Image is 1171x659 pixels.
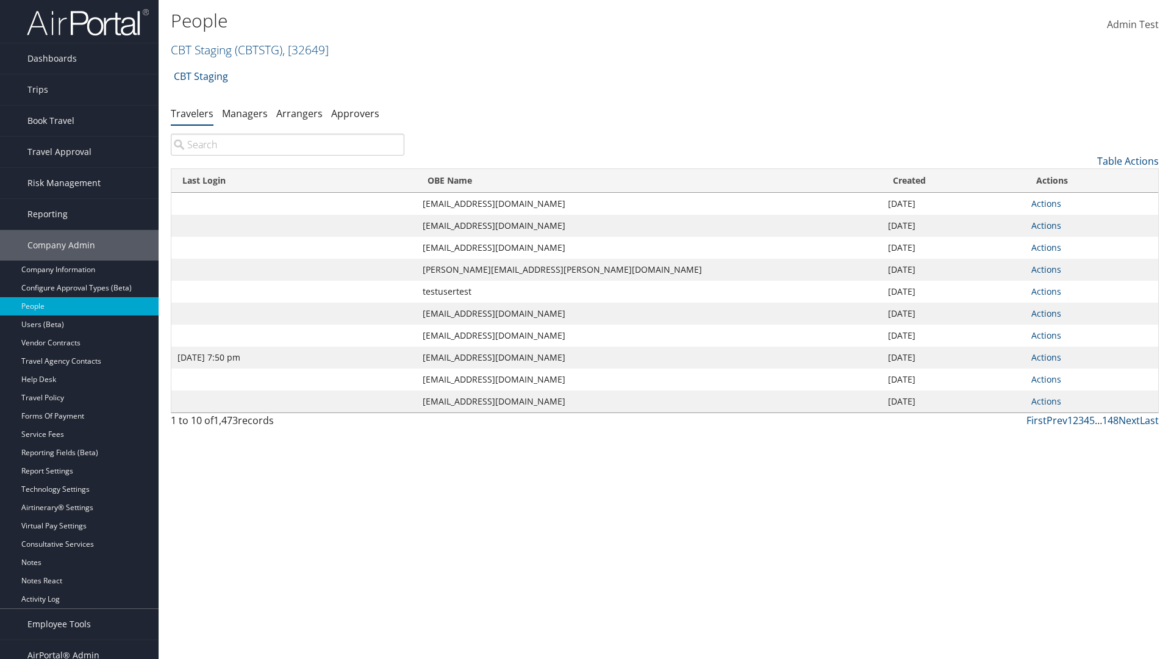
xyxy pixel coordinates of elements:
a: Actions [1031,351,1061,363]
span: 1,473 [213,414,238,427]
h1: People [171,8,829,34]
a: 148 [1102,414,1119,427]
td: [DATE] [882,215,1025,237]
input: Search [171,134,404,156]
th: Created: activate to sort column ascending [882,169,1025,193]
span: Book Travel [27,106,74,136]
td: [DATE] [882,391,1025,412]
a: Actions [1031,264,1061,275]
a: Approvers [331,107,379,120]
a: Actions [1031,308,1061,319]
a: Managers [222,107,268,120]
td: [EMAIL_ADDRESS][DOMAIN_NAME] [417,237,882,259]
a: Travelers [171,107,213,120]
td: [DATE] [882,281,1025,303]
a: 3 [1078,414,1084,427]
td: [DATE] [882,325,1025,347]
td: [EMAIL_ADDRESS][DOMAIN_NAME] [417,347,882,369]
a: 2 [1073,414,1078,427]
td: [DATE] [882,259,1025,281]
td: [DATE] [882,369,1025,391]
span: ( CBTSTG ) [235,41,282,58]
th: OBE Name: activate to sort column ascending [417,169,882,193]
td: [EMAIL_ADDRESS][DOMAIN_NAME] [417,369,882,391]
a: Next [1119,414,1140,427]
td: testusertest [417,281,882,303]
a: Actions [1031,373,1061,385]
span: Company Admin [27,230,95,261]
a: Actions [1031,395,1061,407]
td: [EMAIL_ADDRESS][DOMAIN_NAME] [417,215,882,237]
a: Actions [1031,220,1061,231]
td: [DATE] [882,237,1025,259]
th: Actions [1025,169,1158,193]
td: [DATE] [882,193,1025,215]
a: First [1026,414,1047,427]
span: Admin Test [1107,18,1159,31]
td: [EMAIL_ADDRESS][DOMAIN_NAME] [417,391,882,412]
span: Dashboards [27,43,77,74]
a: Actions [1031,329,1061,341]
td: [EMAIL_ADDRESS][DOMAIN_NAME] [417,193,882,215]
span: … [1095,414,1102,427]
a: Actions [1031,198,1061,209]
a: Table Actions [1097,154,1159,168]
td: [EMAIL_ADDRESS][DOMAIN_NAME] [417,303,882,325]
a: 1 [1067,414,1073,427]
th: Last Login: activate to sort column ascending [171,169,417,193]
a: CBT Staging [174,64,228,88]
a: Last [1140,414,1159,427]
a: Prev [1047,414,1067,427]
span: Trips [27,74,48,105]
a: Admin Test [1107,6,1159,44]
a: Actions [1031,286,1061,297]
img: airportal-logo.png [27,8,149,37]
span: Reporting [27,199,68,229]
span: Risk Management [27,168,101,198]
td: [PERSON_NAME][EMAIL_ADDRESS][PERSON_NAME][DOMAIN_NAME] [417,259,882,281]
a: Arrangers [276,107,323,120]
span: Employee Tools [27,609,91,639]
td: [EMAIL_ADDRESS][DOMAIN_NAME] [417,325,882,347]
span: Travel Approval [27,137,91,167]
td: [DATE] 7:50 pm [171,347,417,369]
a: CBT Staging [171,41,329,58]
span: , [ 32649 ] [282,41,329,58]
td: [DATE] [882,347,1025,369]
a: 4 [1084,414,1089,427]
a: 5 [1089,414,1095,427]
div: 1 to 10 of records [171,413,404,434]
td: [DATE] [882,303,1025,325]
a: Actions [1031,242,1061,253]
